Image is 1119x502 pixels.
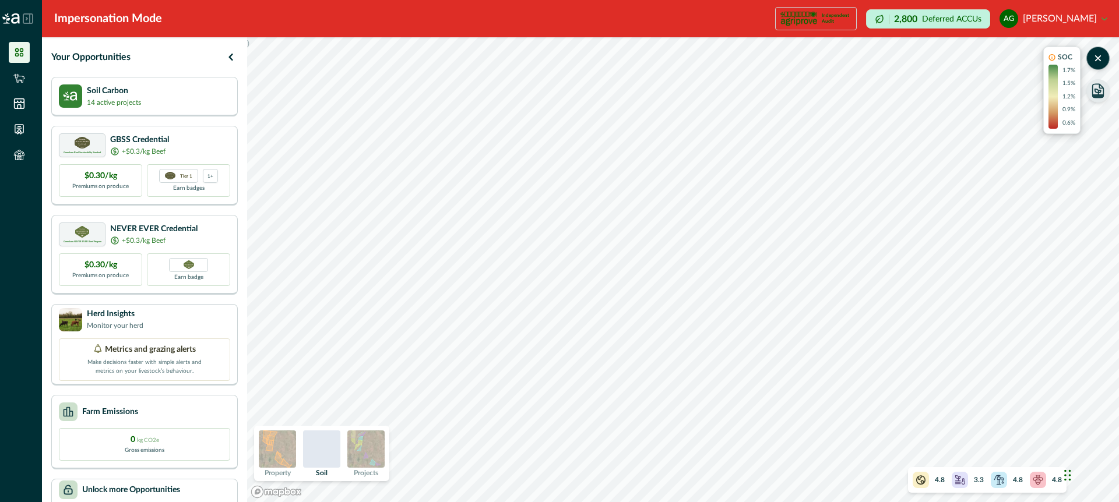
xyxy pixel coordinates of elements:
[775,7,857,30] button: certification logoIndependent Audit
[894,15,917,24] p: 2,800
[251,485,302,499] a: Mapbox logo
[1062,93,1075,101] p: 1.2%
[2,13,20,24] img: Logo
[1058,52,1072,62] p: SOC
[75,137,90,149] img: certification logo
[51,50,131,64] p: Your Opportunities
[1062,105,1075,114] p: 0.9%
[1061,446,1119,502] iframe: Chat Widget
[85,170,117,182] p: $0.30/kg
[1062,119,1075,128] p: 0.6%
[122,146,166,157] p: +$0.3/kg Beef
[1013,475,1023,485] p: 4.8
[64,241,101,243] p: Greenham NEVER EVER Beef Program
[105,344,196,356] p: Metrics and grazing alerts
[64,151,101,154] p: Greenham Beef Sustainability Standard
[54,10,162,27] div: Impersonation Mode
[1064,458,1071,493] div: Drag
[87,308,143,320] p: Herd Insights
[125,446,164,455] p: Gross emissions
[922,15,981,23] p: Deferred ACCUs
[87,97,141,108] p: 14 active projects
[822,13,851,24] p: Independent Audit
[165,172,175,180] img: certification logo
[137,437,159,443] span: kg CO2e
[1000,5,1107,33] button: adam gunthorpe[PERSON_NAME]
[780,9,817,28] img: certification logo
[75,226,90,238] img: certification logo
[131,434,159,446] p: 0
[82,484,180,496] p: Unlock more Opportunities
[354,469,378,476] p: Projects
[1052,475,1062,485] p: 4.8
[72,182,129,191] p: Premiums on produce
[207,172,213,179] p: 1+
[85,259,117,271] p: $0.30/kg
[974,475,984,485] p: 3.3
[935,475,945,485] p: 4.8
[180,172,192,179] p: Tier 1
[347,430,385,468] img: projects preview
[259,430,296,468] img: property preview
[174,272,203,282] p: Earn badge
[1062,79,1075,88] p: 1.5%
[184,260,194,269] img: Greenham NEVER EVER certification badge
[203,169,218,183] div: more credentials avaialble
[316,469,328,476] p: Soil
[265,469,291,476] p: Property
[1062,66,1075,75] p: 1.7%
[86,356,203,376] p: Make decisions faster with simple alerts and metrics on your livestock’s behaviour.
[72,271,129,280] p: Premiums on produce
[173,183,205,193] p: Earn badges
[110,223,198,235] p: NEVER EVER Credential
[82,406,138,418] p: Farm Emissions
[87,85,141,97] p: Soil Carbon
[122,235,166,246] p: +$0.3/kg Beef
[110,134,169,146] p: GBSS Credential
[87,320,143,331] p: Monitor your herd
